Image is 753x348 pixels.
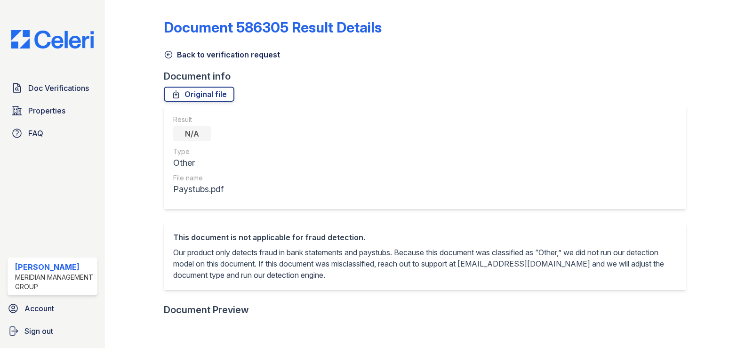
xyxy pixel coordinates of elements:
[4,299,101,318] a: Account
[4,322,101,340] a: Sign out
[173,247,677,281] p: Our product only detects fraud in bank statements and paystubs. Because this document was classif...
[164,87,234,102] a: Original file
[173,126,211,141] div: N/A
[164,303,249,316] div: Document Preview
[8,124,97,143] a: FAQ
[173,232,677,243] div: This document is not applicable for fraud detection.
[28,128,43,139] span: FAQ
[28,82,89,94] span: Doc Verifications
[173,183,224,196] div: Paystubs.pdf
[8,101,97,120] a: Properties
[164,70,694,83] div: Document info
[164,49,280,60] a: Back to verification request
[8,79,97,97] a: Doc Verifications
[4,30,101,49] img: CE_Logo_Blue-a8612792a0a2168367f1c8372b55b34899dd931a85d93a1a3d3e32e68fde9ad4.png
[173,156,224,170] div: Other
[173,115,224,124] div: Result
[24,303,54,314] span: Account
[713,310,744,339] iframe: chat widget
[15,273,94,291] div: Meridian Management Group
[173,147,224,156] div: Type
[164,19,382,36] a: Document 586305 Result Details
[173,173,224,183] div: File name
[15,261,94,273] div: [PERSON_NAME]
[28,105,65,116] span: Properties
[24,325,53,337] span: Sign out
